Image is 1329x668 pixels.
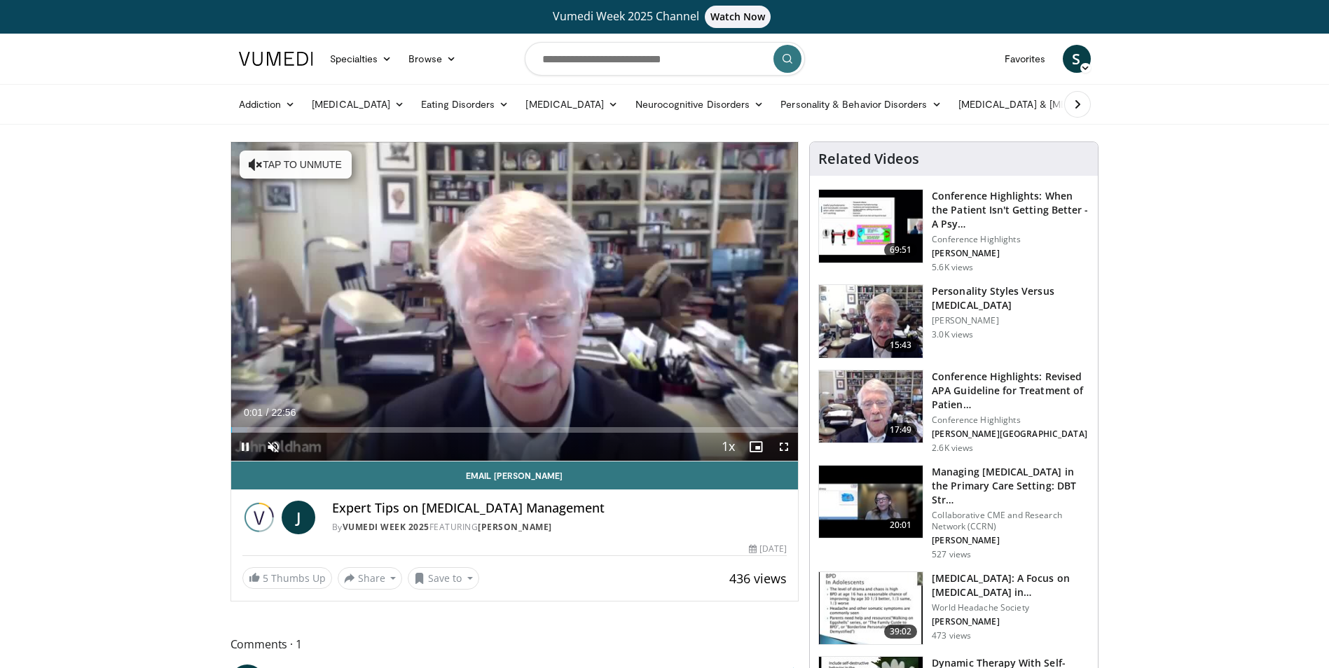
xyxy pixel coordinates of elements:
p: 5.6K views [932,262,973,273]
div: [DATE] [749,543,787,555]
p: 473 views [932,630,971,641]
a: Neurocognitive Disorders [627,90,773,118]
img: VuMedi Logo [239,52,313,66]
h3: Personality Styles Versus [MEDICAL_DATA] [932,284,1089,312]
p: [PERSON_NAME][GEOGRAPHIC_DATA] [932,429,1089,440]
a: S [1063,45,1091,73]
h3: Conference Highlights: When the Patient Isn't Getting Better - A Psy… [932,189,1089,231]
a: Vumedi Week 2025 [343,521,429,533]
div: Progress Bar [231,427,799,433]
img: 4fe63422-4ae9-46bf-af52-59e98d915f59.150x105_q85_crop-smart_upscale.jpg [819,572,923,645]
p: 527 views [932,549,971,560]
button: Save to [408,567,479,590]
p: [PERSON_NAME] [932,535,1089,546]
span: Comments 1 [230,635,799,653]
p: Collaborative CME and Research Network (CCRN) [932,510,1089,532]
span: 69:51 [884,243,918,257]
button: Share [338,567,403,590]
span: 20:01 [884,518,918,532]
a: Personality & Behavior Disorders [772,90,949,118]
a: Addiction [230,90,304,118]
p: [PERSON_NAME] [932,315,1089,326]
span: 0:01 [244,407,263,418]
button: Enable picture-in-picture mode [742,433,770,461]
span: / [266,407,269,418]
a: [MEDICAL_DATA] [517,90,626,118]
span: 436 views [729,570,787,587]
input: Search topics, interventions [525,42,805,76]
a: [MEDICAL_DATA] [303,90,413,118]
button: Unmute [259,433,287,461]
h3: [MEDICAL_DATA]: A Focus on [MEDICAL_DATA] in… [932,571,1089,599]
a: Browse [400,45,464,73]
p: 2.6K views [932,443,973,454]
h4: Expert Tips on [MEDICAL_DATA] Management [332,501,787,516]
img: 8bb3fa12-babb-40ea-879a-3a97d6c50055.150x105_q85_crop-smart_upscale.jpg [819,285,923,358]
a: Vumedi Week 2025 ChannelWatch Now [241,6,1089,28]
button: Playback Rate [714,433,742,461]
a: J [282,501,315,534]
a: 39:02 [MEDICAL_DATA]: A Focus on [MEDICAL_DATA] in… World Headache Society [PERSON_NAME] 473 views [818,571,1089,646]
h4: Related Videos [818,151,919,167]
a: Eating Disorders [413,90,517,118]
a: 5 Thumbs Up [242,567,332,589]
a: 15:43 Personality Styles Versus [MEDICAL_DATA] [PERSON_NAME] 3.0K views [818,284,1089,359]
span: 15:43 [884,338,918,352]
p: Conference Highlights [932,415,1089,426]
a: 69:51 Conference Highlights: When the Patient Isn't Getting Better - A Psy… Conference Highlights... [818,189,1089,273]
a: 17:49 Conference Highlights: Revised APA Guideline for Treatment of Patien… Conference Highlights... [818,370,1089,454]
h3: Managing [MEDICAL_DATA] in the Primary Care Setting: DBT Str… [932,465,1089,507]
a: Specialties [322,45,401,73]
img: 4362ec9e-0993-4580-bfd4-8e18d57e1d49.150x105_q85_crop-smart_upscale.jpg [819,190,923,263]
button: Pause [231,433,259,461]
img: ea4fda3a-75ee-492b-aac5-8ea0e6e7fb3c.150x105_q85_crop-smart_upscale.jpg [819,466,923,538]
button: Fullscreen [770,433,798,461]
video-js: Video Player [231,142,799,461]
a: Favorites [996,45,1054,73]
button: Tap to unmute [240,151,352,179]
span: 17:49 [884,423,918,437]
p: World Headache Society [932,602,1089,613]
h3: Conference Highlights: Revised APA Guideline for Treatment of Patien… [932,370,1089,412]
a: [PERSON_NAME] [478,521,552,533]
p: [PERSON_NAME] [932,248,1089,259]
p: [PERSON_NAME] [932,616,1089,627]
span: Watch Now [705,6,771,28]
p: 3.0K views [932,329,973,340]
a: [MEDICAL_DATA] & [MEDICAL_DATA] [950,90,1150,118]
a: Email [PERSON_NAME] [231,461,799,489]
span: 5 [263,571,268,585]
div: By FEATURING [332,521,787,534]
p: Conference Highlights [932,234,1089,245]
span: 39:02 [884,625,918,639]
img: Vumedi Week 2025 [242,501,276,534]
a: 20:01 Managing [MEDICAL_DATA] in the Primary Care Setting: DBT Str… Collaborative CME and Researc... [818,465,1089,560]
span: 22:56 [271,407,296,418]
img: a8a55e96-0fed-4e33-bde8-e6fc0867bf6d.150x105_q85_crop-smart_upscale.jpg [819,370,923,443]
